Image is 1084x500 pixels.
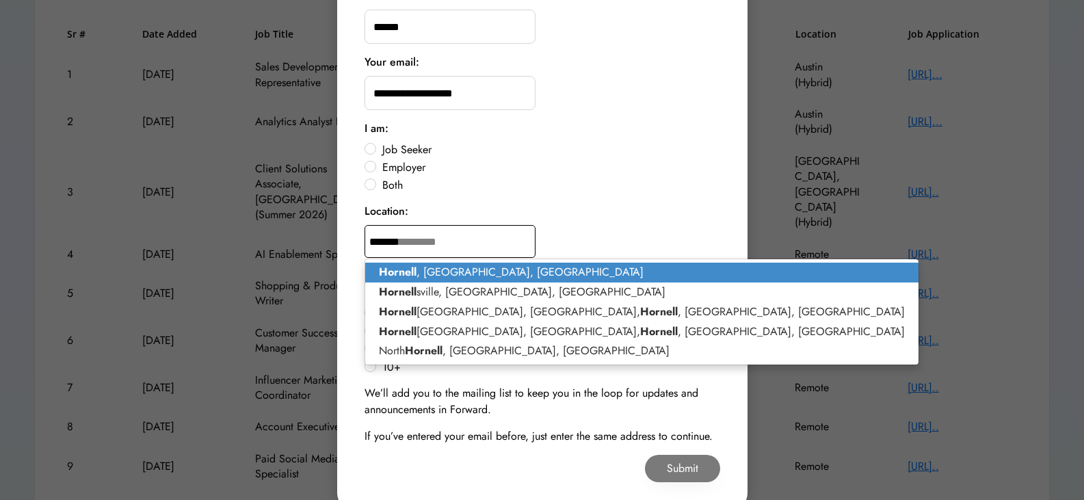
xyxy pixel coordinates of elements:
label: Employer [378,162,720,173]
p: [GEOGRAPHIC_DATA], [GEOGRAPHIC_DATA], , [GEOGRAPHIC_DATA], [GEOGRAPHIC_DATA] [365,302,918,322]
label: 10+ [378,362,720,373]
strong: Hornell [379,304,417,319]
strong: Hornell [379,264,417,280]
div: Your email: [365,54,419,70]
div: I am: [365,120,388,137]
label: Job Seeker [378,144,720,155]
strong: Hornell [640,304,678,319]
strong: Hornell [640,324,678,339]
label: Both [378,180,720,191]
strong: Hornell [379,284,417,300]
div: If you’ve entered your email before, just enter the same address to continue. [365,428,713,445]
div: We’ll add you to the mailing list to keep you in the loop for updates and announcements in Forward. [365,385,720,418]
strong: Hornell [405,343,442,358]
p: , [GEOGRAPHIC_DATA], [GEOGRAPHIC_DATA] [365,263,918,282]
p: [GEOGRAPHIC_DATA], [GEOGRAPHIC_DATA], , [GEOGRAPHIC_DATA], [GEOGRAPHIC_DATA] [365,322,918,342]
strong: Hornell [379,324,417,339]
p: North , [GEOGRAPHIC_DATA], [GEOGRAPHIC_DATA] [365,341,918,361]
button: Submit [645,455,720,482]
div: Location: [365,203,408,220]
p: sville, [GEOGRAPHIC_DATA], [GEOGRAPHIC_DATA] [365,282,918,302]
